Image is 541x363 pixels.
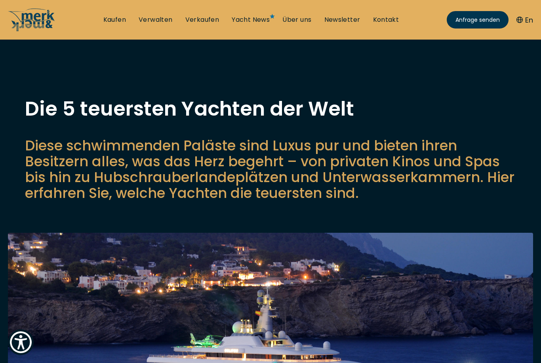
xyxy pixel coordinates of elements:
h1: Die 5 teuersten Yachten der Welt [25,99,516,119]
a: Über uns [282,15,311,24]
p: Diese schwimmenden Paläste sind Luxus pur und bieten ihren Besitzern alles, was das Herz begehrt ... [25,138,516,201]
a: Kaufen [103,15,126,24]
span: Anfrage senden [455,16,500,24]
a: Newsletter [324,15,360,24]
a: Anfrage senden [447,11,509,29]
a: Kontakt [373,15,399,24]
a: Verwalten [139,15,173,24]
a: Yacht News [232,15,270,24]
button: Show Accessibility Preferences [8,329,34,355]
a: Verkaufen [185,15,219,24]
button: En [516,15,533,25]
